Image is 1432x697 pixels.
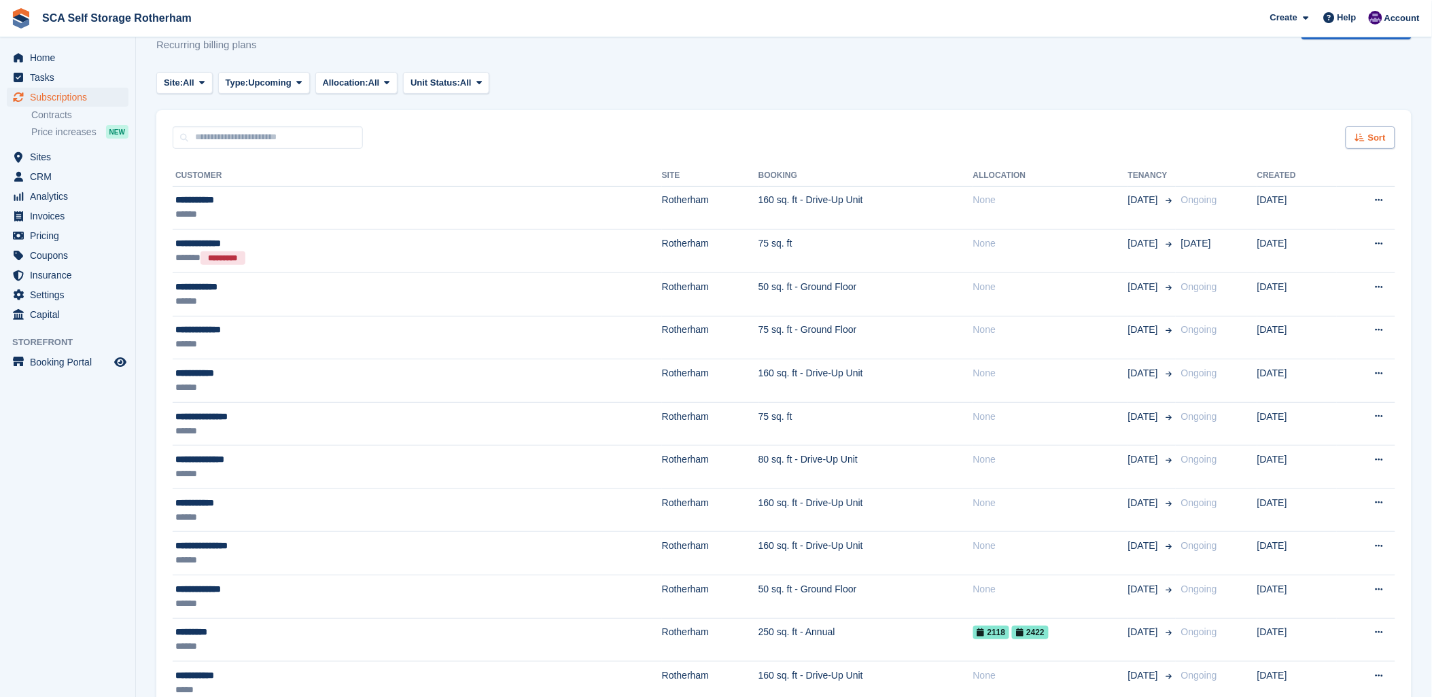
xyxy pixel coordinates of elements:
[37,7,197,29] a: SCA Self Storage Rotherham
[1181,238,1211,249] span: [DATE]
[1384,12,1420,25] span: Account
[1257,230,1337,273] td: [DATE]
[30,305,111,324] span: Capital
[973,496,1128,510] div: None
[7,305,128,324] a: menu
[662,402,758,446] td: Rotherham
[30,48,111,67] span: Home
[1257,359,1337,403] td: [DATE]
[1181,584,1217,594] span: Ongoing
[1128,366,1161,380] span: [DATE]
[662,446,758,489] td: Rotherham
[7,88,128,107] a: menu
[973,452,1128,467] div: None
[758,230,973,273] td: 75 sq. ft
[1012,626,1049,639] span: 2422
[7,226,128,245] a: menu
[1128,582,1161,596] span: [DATE]
[973,280,1128,294] div: None
[30,207,111,226] span: Invoices
[112,354,128,370] a: Preview store
[164,76,183,90] span: Site:
[31,109,128,122] a: Contracts
[1128,236,1161,251] span: [DATE]
[758,186,973,230] td: 160 sq. ft - Drive-Up Unit
[1257,488,1337,532] td: [DATE]
[1181,194,1217,205] span: Ongoing
[1128,452,1161,467] span: [DATE]
[7,147,128,166] a: menu
[7,167,128,186] a: menu
[973,668,1128,683] div: None
[662,618,758,662] td: Rotherham
[662,359,758,403] td: Rotherham
[1257,316,1337,359] td: [DATE]
[106,125,128,139] div: NEW
[31,126,97,139] span: Price increases
[662,230,758,273] td: Rotherham
[973,626,1010,639] span: 2118
[1181,540,1217,551] span: Ongoing
[1128,410,1161,424] span: [DATE]
[662,186,758,230] td: Rotherham
[1181,411,1217,422] span: Ongoing
[7,353,128,372] a: menu
[1257,575,1337,618] td: [DATE]
[1257,402,1337,446] td: [DATE]
[758,273,973,317] td: 50 sq. ft - Ground Floor
[460,76,472,90] span: All
[411,76,460,90] span: Unit Status:
[1181,368,1217,378] span: Ongoing
[1181,626,1217,637] span: Ongoing
[30,266,111,285] span: Insurance
[1181,670,1217,681] span: Ongoing
[183,76,194,90] span: All
[973,539,1128,553] div: None
[973,323,1128,337] div: None
[315,72,398,94] button: Allocation: All
[1128,668,1161,683] span: [DATE]
[1257,273,1337,317] td: [DATE]
[758,618,973,662] td: 250 sq. ft - Annual
[368,76,380,90] span: All
[30,147,111,166] span: Sites
[1128,193,1161,207] span: [DATE]
[30,226,111,245] span: Pricing
[758,165,973,187] th: Booking
[973,165,1128,187] th: Allocation
[7,207,128,226] a: menu
[156,72,213,94] button: Site: All
[1257,186,1337,230] td: [DATE]
[30,68,111,87] span: Tasks
[662,316,758,359] td: Rotherham
[7,266,128,285] a: menu
[1128,165,1176,187] th: Tenancy
[323,76,368,90] span: Allocation:
[30,246,111,265] span: Coupons
[30,88,111,107] span: Subscriptions
[30,285,111,304] span: Settings
[403,72,489,94] button: Unit Status: All
[973,582,1128,596] div: None
[973,236,1128,251] div: None
[1128,323,1161,337] span: [DATE]
[248,76,292,90] span: Upcoming
[973,366,1128,380] div: None
[31,124,128,139] a: Price increases NEW
[11,8,31,29] img: stora-icon-8386f47178a22dfd0bd8f6a31ec36ba5ce8667c1dd55bd0f319d3a0aa187defe.svg
[173,165,662,187] th: Customer
[30,353,111,372] span: Booking Portal
[662,532,758,575] td: Rotherham
[7,285,128,304] a: menu
[758,402,973,446] td: 75 sq. ft
[30,187,111,206] span: Analytics
[758,575,973,618] td: 50 sq. ft - Ground Floor
[1338,11,1357,24] span: Help
[1181,454,1217,465] span: Ongoing
[758,316,973,359] td: 75 sq. ft - Ground Floor
[973,193,1128,207] div: None
[1128,280,1161,294] span: [DATE]
[226,76,249,90] span: Type:
[1257,618,1337,662] td: [DATE]
[1368,131,1386,145] span: Sort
